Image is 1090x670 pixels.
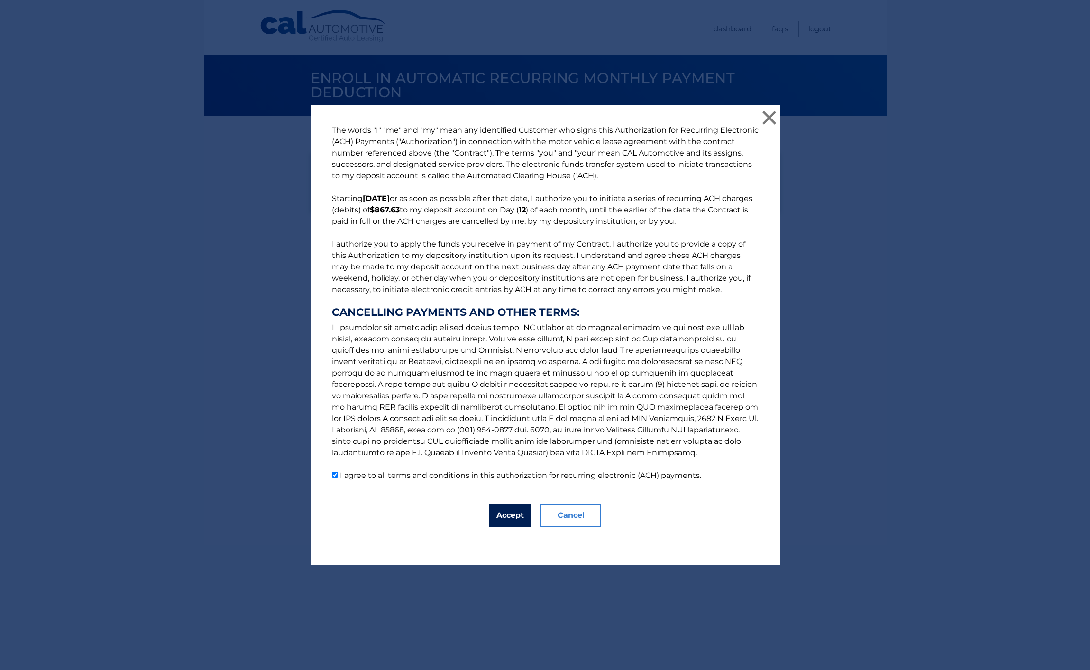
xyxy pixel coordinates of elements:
b: 12 [519,205,526,214]
b: [DATE] [363,194,390,203]
p: The words "I" "me" and "my" mean any identified Customer who signs this Authorization for Recurri... [322,125,768,481]
button: Accept [489,504,531,527]
label: I agree to all terms and conditions in this authorization for recurring electronic (ACH) payments. [340,471,701,480]
strong: CANCELLING PAYMENTS AND OTHER TERMS: [332,307,759,318]
b: $867.63 [370,205,400,214]
button: Cancel [540,504,601,527]
button: × [760,108,779,127]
